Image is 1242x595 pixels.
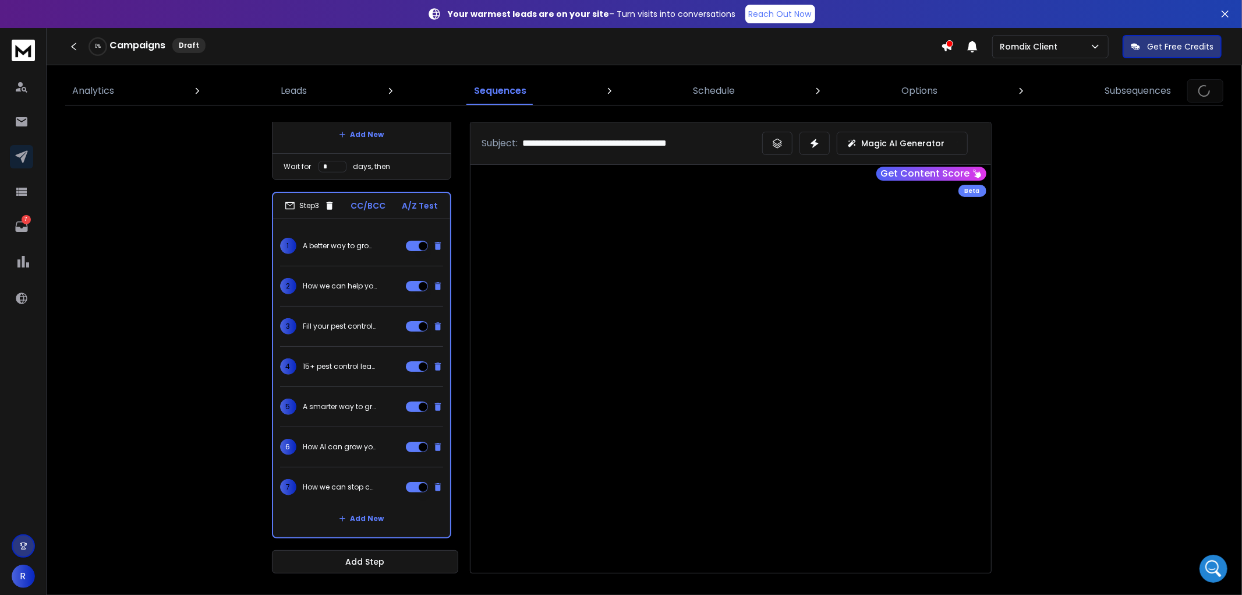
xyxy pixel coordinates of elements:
[280,479,296,495] span: 7
[130,342,224,368] div: wait for your reply
[19,19,28,28] img: logo_orange.svg
[895,77,945,105] a: Options
[693,84,735,98] p: Schedule
[9,78,224,221] div: Romdix says…
[19,289,115,296] div: [PERSON_NAME] • 16h ago
[56,6,132,15] h1: [PERSON_NAME]
[1098,77,1178,105] a: Subsequences
[351,200,386,212] p: CC/BCC
[12,40,35,61] img: logo
[474,84,526,98] p: Sequences
[303,281,378,291] p: How we can help your pest control business grow
[116,68,125,77] img: tab_keywords_by_traffic_grey.svg
[303,402,378,411] p: A smarter way to grow your pest control business
[10,357,223,377] textarea: Message…
[284,162,312,171] p: Wait for
[72,84,114,98] p: Analytics
[129,69,196,76] div: Keywords by Traffic
[686,77,742,105] a: Schedule
[876,167,986,181] button: Get Content Score
[12,565,35,588] button: R
[44,69,104,76] div: Domain Overview
[31,68,41,77] img: tab_domain_overview_orange.svg
[95,43,101,50] p: 0 %
[280,238,296,254] span: 1
[330,123,394,146] button: Add New
[30,30,83,40] div: Domain: [URL]
[272,192,451,538] li: Step3CC/BCCA/Z Test1A better way to grow your pest control business2How we can help your pest con...
[280,439,296,455] span: 6
[19,16,182,62] div: Can you tell me what spintax you are adding and where? Let me try to add it from my end, and if i...
[9,9,191,69] div: Can you tell me what spintax you are adding and where? Let me try to add it from my end, and if i...
[33,19,57,28] div: v 4.0.24
[281,84,307,98] p: Leads
[467,77,533,105] a: Sequences
[272,550,458,573] button: Add Step
[200,377,218,396] button: Send a message…
[109,38,165,52] h1: Campaigns
[18,382,27,391] button: Emoji picker
[280,358,296,375] span: 4
[19,228,182,240] div: Hey,
[303,322,378,331] p: Fill your pest control schedule in {{City}}
[1147,41,1213,52] p: Get Free Credits
[749,8,812,20] p: Reach Out Now
[37,382,46,391] button: Gif picker
[204,315,214,326] div: ok
[9,221,191,286] div: Hey,I need to pass this to the tech team, please allow me some time to look into this and get bac...
[22,215,31,224] p: 7
[274,77,314,105] a: Leads
[203,5,225,27] button: Home
[56,15,113,26] p: Active 10h ago
[402,200,438,212] p: A/Z Test
[9,342,224,377] div: Romdix says…
[9,308,224,343] div: Romdix says…
[958,185,986,197] div: Beta
[303,362,378,371] p: 15+ pest control leads for {{City}}
[745,5,815,23] a: Reach Out Now
[902,84,938,98] p: Options
[280,399,296,415] span: 5
[1123,35,1222,58] button: Get Free Credits
[862,138,945,149] p: Magic AI Generator
[280,318,296,335] span: 3
[139,349,214,361] div: wait for your reply
[280,278,296,294] span: 2
[8,5,30,27] button: go back
[303,442,378,452] p: How AI can grow your pest control business
[172,38,206,53] div: Draft
[285,200,335,211] div: Step 3
[837,132,968,155] button: Magic AI Generator
[9,221,224,307] div: Raj says…
[195,308,224,333] div: ok
[448,8,610,20] strong: Your warmest leads are on your site
[353,162,391,171] p: days, then
[65,77,121,105] a: Analytics
[303,483,378,492] p: How we can stop customer loss in {{City}}
[1199,555,1227,583] iframe: To enrich screen reader interactions, please activate Accessibility in Grammarly extension settings
[1000,41,1062,52] p: Romdix Client
[482,136,518,150] p: Subject:
[1105,84,1171,98] p: Subsequences
[448,8,736,20] p: – Turn visits into conversations
[55,382,65,391] button: Upload attachment
[330,507,394,530] button: Add New
[19,30,28,40] img: website_grey.svg
[33,6,52,25] img: Profile image for Raj
[9,9,224,78] div: Raj says…
[10,215,33,238] a: 7
[19,245,182,280] div: I need to pass this to the tech team, please allow me some time to look into this and get back to...
[303,241,378,251] p: A better way to grow your pest control business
